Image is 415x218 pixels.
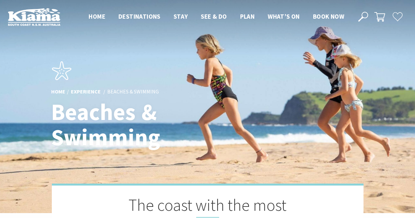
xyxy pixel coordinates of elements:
[8,8,60,26] img: Kiama Logo
[85,195,331,218] h2: The coast with the most
[71,89,101,96] a: Experience
[51,89,65,96] a: Home
[51,100,237,150] h1: Beaches & Swimming
[313,12,344,20] span: Book now
[118,12,160,20] span: Destinations
[201,12,227,20] span: See & Do
[107,88,159,96] li: Beaches & Swimming
[89,12,105,20] span: Home
[268,12,300,20] span: What’s On
[82,11,351,22] nav: Main Menu
[240,12,255,20] span: Plan
[174,12,188,20] span: Stay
